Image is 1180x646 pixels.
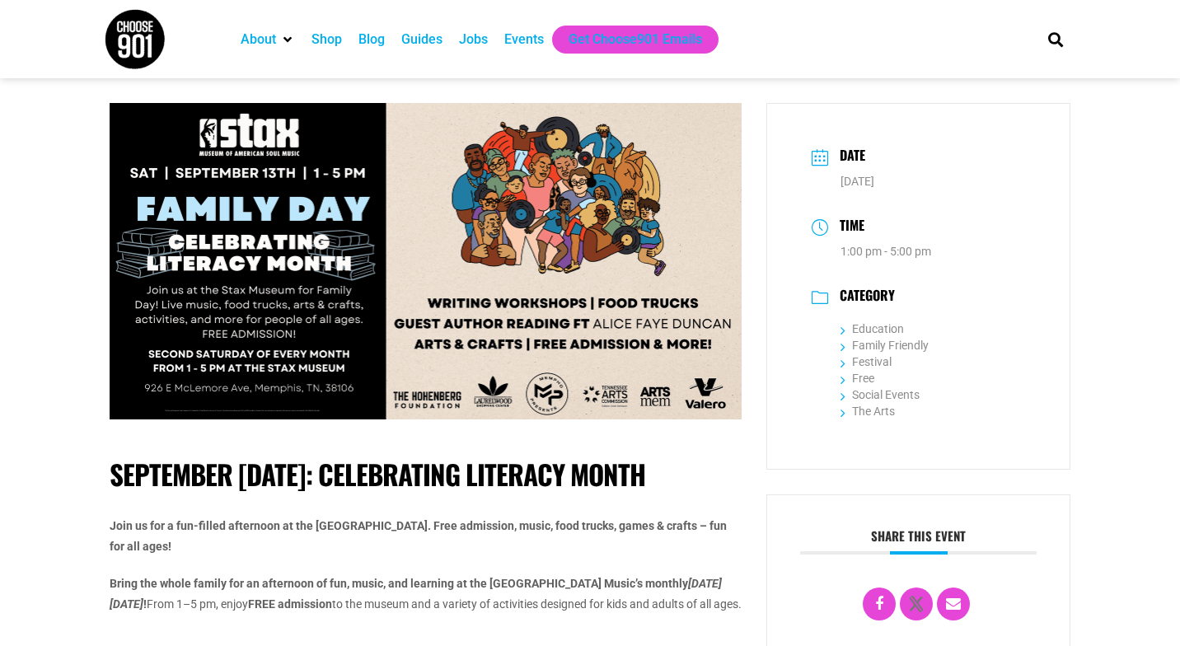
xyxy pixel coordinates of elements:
[232,26,1020,54] nav: Main nav
[863,587,896,620] a: Share on Facebook
[110,577,688,590] strong: Bring the whole family for an afternoon of fun, music, and learning at the [GEOGRAPHIC_DATA] Musi...
[831,288,895,307] h3: Category
[569,30,702,49] a: Get Choose901 Emails
[841,355,892,368] a: Festival
[1042,26,1070,53] div: Search
[937,587,970,620] a: Email
[900,587,933,620] a: X Social Network
[110,519,727,553] strong: Join us for a fun-filled afternoon at the [GEOGRAPHIC_DATA]. Free admission, music, food trucks, ...
[459,30,488,49] a: Jobs
[358,30,385,49] a: Blog
[841,245,931,258] abbr: 1:00 pm - 5:00 pm
[110,103,742,419] img: Stax Museum Family Day event poster for September, with date, time, and details about free activi...
[311,30,342,49] a: Shop
[241,30,276,49] a: About
[831,215,864,239] h3: Time
[143,597,147,611] strong: !
[504,30,544,49] a: Events
[800,528,1037,555] h3: Share this event
[841,388,920,401] a: Social Events
[232,26,303,54] div: About
[841,175,874,188] span: [DATE]
[831,145,865,169] h3: Date
[401,30,442,49] a: Guides
[841,372,874,385] a: Free
[841,405,895,418] a: The Arts
[841,322,904,335] a: Education
[248,597,332,611] strong: FREE admission
[110,458,742,491] h1: September [DATE]: Celebrating Literacy Month
[110,573,742,615] p: From 1–5 pm, enjoy to the museum and a variety of activities designed for kids and adults of all ...
[841,339,929,352] a: Family Friendly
